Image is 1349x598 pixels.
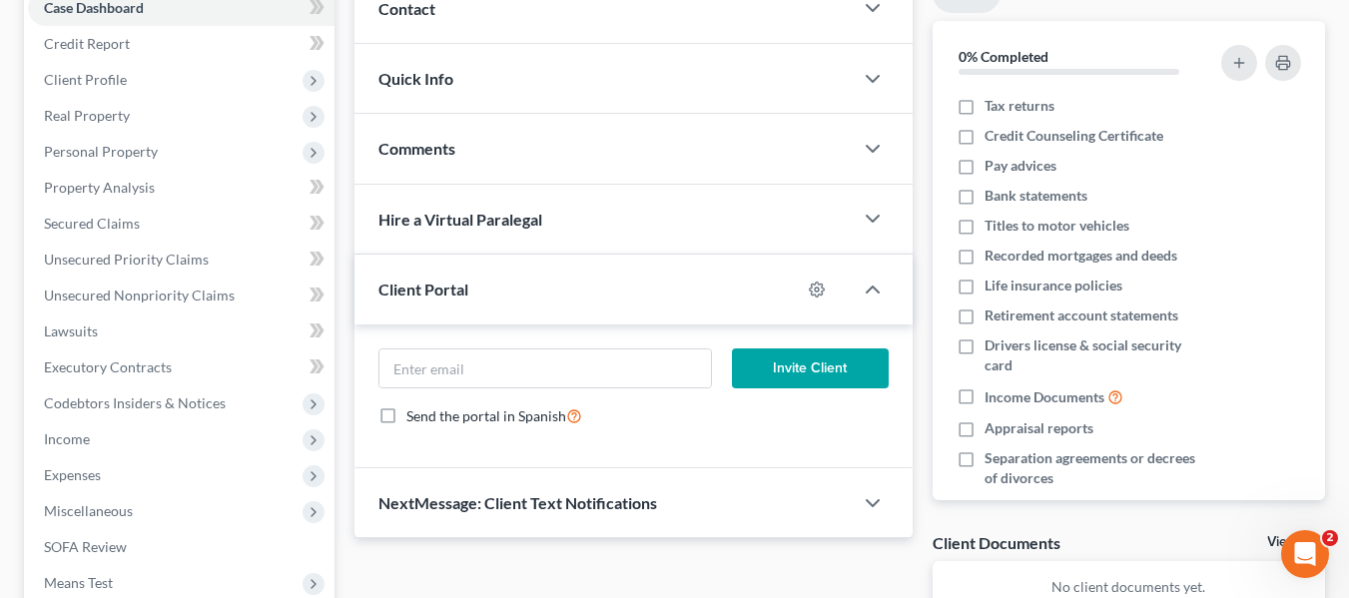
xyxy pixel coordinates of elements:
[959,48,1048,65] strong: 0% Completed
[985,126,1163,146] span: Credit Counseling Certificate
[406,407,566,424] span: Send the portal in Spanish
[44,322,98,339] span: Lawsuits
[985,186,1087,206] span: Bank statements
[985,96,1054,116] span: Tax returns
[44,35,130,52] span: Credit Report
[985,335,1210,375] span: Drivers license & social security card
[44,179,155,196] span: Property Analysis
[28,26,335,62] a: Credit Report
[28,242,335,278] a: Unsecured Priority Claims
[732,348,889,388] button: Invite Client
[985,276,1122,296] span: Life insurance policies
[44,430,90,447] span: Income
[985,216,1129,236] span: Titles to motor vehicles
[44,574,113,591] span: Means Test
[44,538,127,555] span: SOFA Review
[985,305,1178,325] span: Retirement account statements
[28,349,335,385] a: Executory Contracts
[378,69,453,88] span: Quick Info
[985,156,1056,176] span: Pay advices
[28,170,335,206] a: Property Analysis
[44,358,172,375] span: Executory Contracts
[378,139,455,158] span: Comments
[44,107,130,124] span: Real Property
[44,143,158,160] span: Personal Property
[28,313,335,349] a: Lawsuits
[378,493,657,512] span: NextMessage: Client Text Notifications
[44,215,140,232] span: Secured Claims
[44,71,127,88] span: Client Profile
[28,278,335,313] a: Unsecured Nonpriority Claims
[933,532,1060,553] div: Client Documents
[44,502,133,519] span: Miscellaneous
[949,577,1309,597] p: No client documents yet.
[28,206,335,242] a: Secured Claims
[1267,535,1317,549] a: View All
[985,418,1093,438] span: Appraisal reports
[985,448,1210,488] span: Separation agreements or decrees of divorces
[28,529,335,565] a: SOFA Review
[1281,530,1329,578] iframe: Intercom live chat
[44,466,101,483] span: Expenses
[44,287,235,303] span: Unsecured Nonpriority Claims
[378,280,468,299] span: Client Portal
[378,210,542,229] span: Hire a Virtual Paralegal
[1322,530,1338,546] span: 2
[985,387,1104,407] span: Income Documents
[985,246,1177,266] span: Recorded mortgages and deeds
[379,349,711,387] input: Enter email
[44,251,209,268] span: Unsecured Priority Claims
[44,394,226,411] span: Codebtors Insiders & Notices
